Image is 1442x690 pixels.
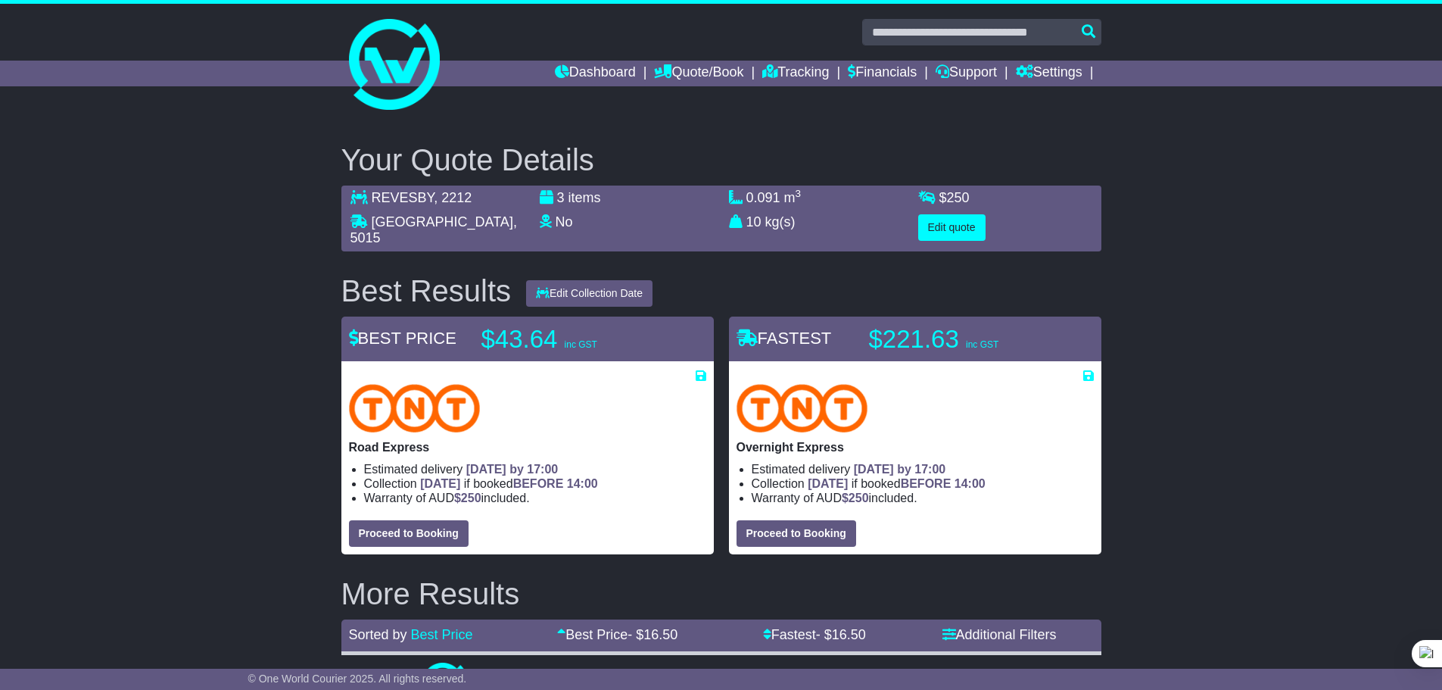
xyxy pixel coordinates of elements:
[349,440,706,454] p: Road Express
[349,384,481,432] img: TNT Domestic: Road Express
[762,61,829,86] a: Tracking
[1016,61,1082,86] a: Settings
[752,462,1094,476] li: Estimated delivery
[513,477,564,490] span: BEFORE
[341,577,1101,610] h2: More Results
[556,214,573,229] span: No
[643,627,677,642] span: 16.50
[784,190,802,205] span: m
[466,463,559,476] span: [DATE] by 17:00
[901,477,951,490] span: BEFORE
[654,61,743,86] a: Quote/Book
[848,61,917,86] a: Financials
[737,440,1094,454] p: Overnight Express
[349,520,469,547] button: Proceed to Booking
[628,627,677,642] span: - $
[869,324,1058,354] p: $221.63
[372,214,513,229] span: [GEOGRAPHIC_DATA]
[849,492,869,504] span: 250
[966,339,998,350] span: inc GST
[557,627,677,642] a: Best Price- $16.50
[936,61,997,86] a: Support
[349,329,456,348] span: BEST PRICE
[434,190,472,205] span: , 2212
[555,61,636,86] a: Dashboard
[349,627,407,642] span: Sorted by
[796,188,802,199] sup: 3
[567,477,598,490] span: 14:00
[939,190,970,205] span: $
[565,339,597,350] span: inc GST
[737,384,868,432] img: TNT Domestic: Overnight Express
[364,491,706,505] li: Warranty of AUD included.
[942,627,1057,642] a: Additional Filters
[557,190,565,205] span: 3
[947,190,970,205] span: 250
[832,627,866,642] span: 16.50
[842,492,869,504] span: $
[808,477,848,490] span: [DATE]
[737,520,856,547] button: Proceed to Booking
[334,274,519,308] div: Best Results
[411,627,473,642] a: Best Price
[526,280,652,307] button: Edit Collection Date
[816,627,866,642] span: - $
[763,627,866,642] a: Fastest- $16.50
[350,214,517,246] span: , 5015
[746,214,761,229] span: 10
[568,190,601,205] span: items
[918,214,986,241] button: Edit quote
[248,673,467,685] span: © One World Courier 2025. All rights reserved.
[808,477,985,490] span: if booked
[372,190,434,205] span: REVESBY
[420,477,597,490] span: if booked
[737,329,832,348] span: FASTEST
[364,476,706,491] li: Collection
[752,476,1094,491] li: Collection
[341,143,1101,176] h2: Your Quote Details
[854,463,946,476] span: [DATE] by 17:00
[454,492,481,504] span: $
[752,491,1094,505] li: Warranty of AUD included.
[461,492,481,504] span: 250
[955,477,986,490] span: 14:00
[746,190,780,205] span: 0.091
[765,214,796,229] span: kg(s)
[420,477,460,490] span: [DATE]
[481,324,671,354] p: $43.64
[364,462,706,476] li: Estimated delivery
